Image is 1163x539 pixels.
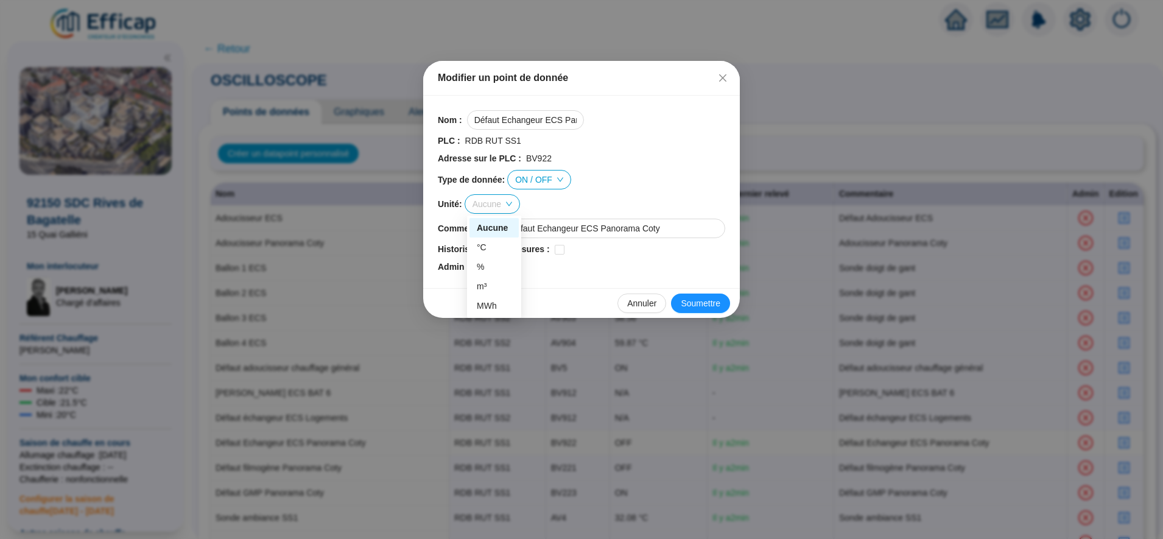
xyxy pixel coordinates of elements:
[505,200,513,208] span: down
[438,222,497,235] span: Commentaire :
[469,277,519,296] div: m³
[438,174,505,186] span: Type de donnée :
[469,238,519,257] div: °C
[438,71,725,85] div: Modifier un point de donnée
[671,294,730,313] button: Soumettre
[617,294,666,313] button: Annuler
[469,296,519,315] div: MWh
[473,195,512,213] span: Aucune
[718,73,728,83] span: close
[467,110,584,130] input: Départ primaire
[713,68,733,88] button: Close
[469,218,519,238] div: Aucune
[438,261,469,273] span: Admin :
[477,222,511,234] div: Aucune
[438,243,550,256] span: Historisation des mesures :
[465,135,521,147] span: RDB RUT SS1
[469,257,519,277] div: %
[502,219,725,238] input: 3ème sonde du départ primaire
[438,135,460,147] span: PLC :
[477,300,511,312] div: MWh
[477,280,511,293] div: m³
[557,176,564,183] span: down
[681,297,720,310] span: Soumettre
[477,261,511,273] div: %
[526,152,552,165] span: BV922
[438,152,521,165] span: Adresse sur le PLC :
[438,114,462,127] span: Nom :
[713,73,733,83] span: Fermer
[515,171,563,189] span: ON / OFF
[438,198,462,211] span: Unité :
[627,297,656,310] span: Annuler
[477,241,511,254] div: °C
